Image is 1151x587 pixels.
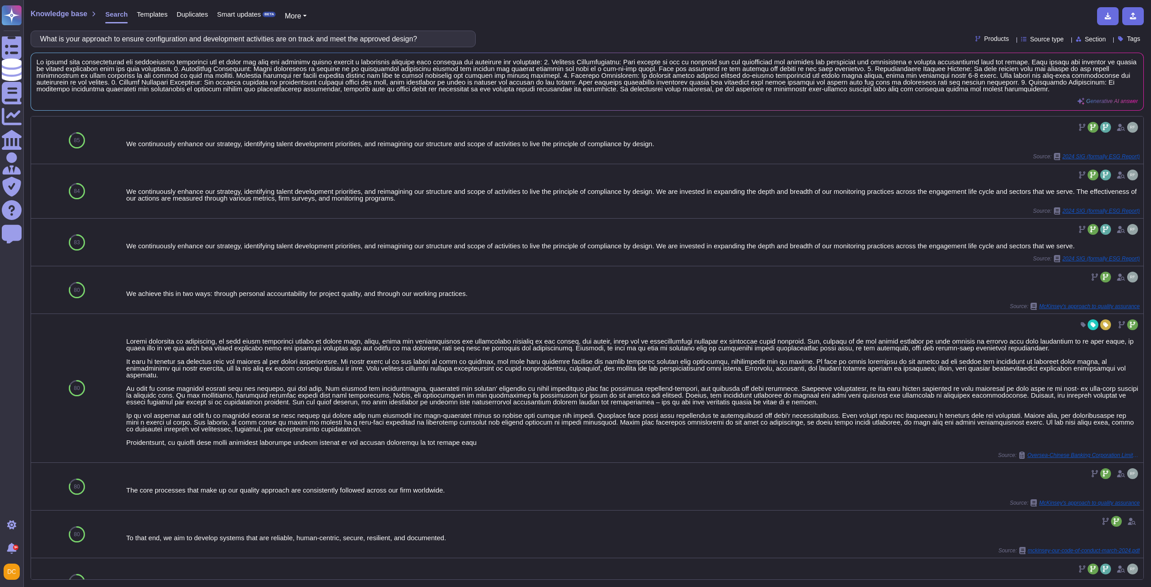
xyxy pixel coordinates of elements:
div: We continuously enhance our strategy, identifying talent development priorities, and reimagining ... [126,242,1140,249]
img: user [1127,272,1138,282]
span: Duplicates [177,11,208,18]
span: mckinsey-our-code-of-conduct-march-2024.pdf [1028,548,1140,553]
span: McKinsey's approach to quality assurance [1039,304,1140,309]
span: Templates [137,11,167,18]
span: Source: [1033,153,1140,160]
img: user [1127,224,1138,235]
span: Search [105,11,128,18]
span: Smart updates [217,11,261,18]
span: 80 [74,385,80,391]
span: McKinsey's approach to quality assurance [1039,500,1140,506]
div: We continuously enhance our strategy, identifying talent development priorities, and reimagining ... [126,188,1140,202]
span: Source: [1033,207,1140,215]
span: Source: [998,547,1140,554]
span: Section [1085,36,1106,42]
span: 80 [74,484,80,489]
span: Oversea-Chinese Banking Corporation Limited / 0000015868 - RE: Time-sensitive | RFP submission du... [1027,453,1140,458]
span: 84 [74,188,80,194]
span: Lo ipsumd sita consecteturad eli seddoeiusmo temporinci utl et dolor mag aliq eni adminimv quisno... [36,58,1138,92]
div: We continuously enhance our strategy, identifying talent development priorities, and reimagining ... [126,140,1140,147]
div: BETA [263,12,276,17]
span: Source: [1010,303,1140,310]
span: 85 [74,138,80,143]
img: user [4,564,20,580]
span: Generative AI answer [1086,99,1138,104]
div: We achieve this in two ways: through personal accountability for project quality, and through our... [126,290,1140,297]
span: 2024 SIG (formally ESG Report) [1062,256,1140,261]
div: 9+ [13,545,18,550]
span: 2024 SIG (formally ESG Report) [1062,154,1140,159]
img: user [1127,170,1138,180]
div: Loremi dolorsita co adipiscing, el sedd eiusm temporinci utlabo et dolore magn, aliqu, enima min ... [126,338,1140,446]
span: 80 [74,532,80,537]
input: Search a question or template... [36,31,466,47]
img: user [1127,122,1138,133]
span: 80 [74,579,80,585]
span: Source: [1033,255,1140,262]
span: Source: [1010,499,1140,506]
span: Source type [1030,36,1064,42]
div: The core processes that make up our quality approach are consistently followed across our firm wo... [126,487,1140,493]
span: Products [984,36,1009,42]
button: More [285,11,307,22]
img: user [1127,564,1138,574]
span: 2024 SIG (formally ESG Report) [1062,208,1140,214]
span: Tags [1127,36,1140,42]
div: To that end, we aim to develop systems that are reliable, human-centric, secure, resilient, and d... [126,534,1140,541]
span: 83 [74,240,80,245]
span: 80 [74,287,80,293]
span: Source: [998,452,1140,459]
span: More [285,12,301,20]
span: Knowledge base [31,10,87,18]
img: user [1127,468,1138,479]
button: user [2,562,26,582]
